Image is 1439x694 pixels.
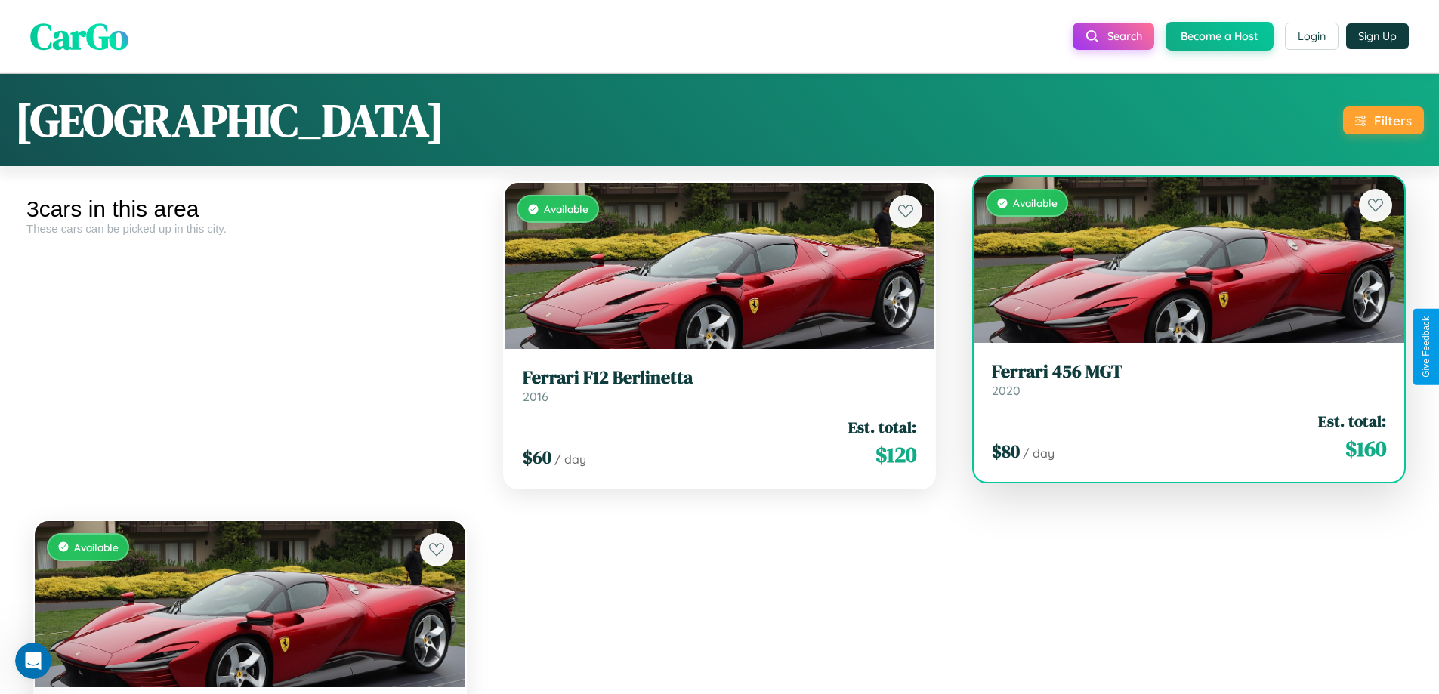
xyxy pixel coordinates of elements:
[554,452,586,467] span: / day
[1073,23,1154,50] button: Search
[523,367,917,389] h3: Ferrari F12 Berlinetta
[74,541,119,554] span: Available
[1166,22,1274,51] button: Become a Host
[544,202,588,215] span: Available
[523,445,551,470] span: $ 60
[1343,106,1424,134] button: Filters
[992,383,1021,398] span: 2020
[1318,410,1386,432] span: Est. total:
[992,361,1386,383] h3: Ferrari 456 MGT
[15,643,51,679] iframe: Intercom live chat
[992,439,1020,464] span: $ 80
[1023,446,1055,461] span: / day
[1346,23,1409,49] button: Sign Up
[1107,29,1142,43] span: Search
[1285,23,1339,50] button: Login
[1374,113,1412,128] div: Filters
[848,416,916,438] span: Est. total:
[15,89,444,151] h1: [GEOGRAPHIC_DATA]
[875,440,916,470] span: $ 120
[992,361,1386,398] a: Ferrari 456 MGT2020
[30,11,128,61] span: CarGo
[1421,316,1431,378] div: Give Feedback
[1345,433,1386,464] span: $ 160
[1013,196,1058,209] span: Available
[523,389,548,404] span: 2016
[26,196,474,222] div: 3 cars in this area
[523,367,917,404] a: Ferrari F12 Berlinetta2016
[26,222,474,235] div: These cars can be picked up in this city.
